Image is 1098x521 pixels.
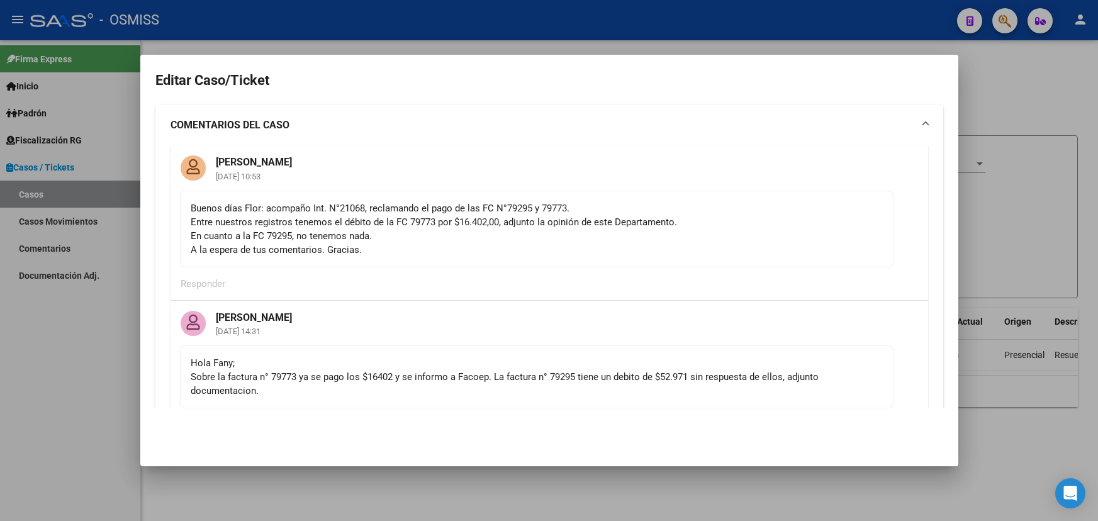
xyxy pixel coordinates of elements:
[155,105,943,145] mat-expansion-panel-header: COMENTARIOS DEL CASO
[206,327,302,335] mat-card-subtitle: [DATE] 14:31
[191,356,883,398] div: Hola Fany; Sobre la factura n° 79773 ya se pago los $16402 y se informo a Facoep. La factura n° 7...
[206,301,302,325] mat-card-title: [PERSON_NAME]
[171,118,289,133] strong: COMENTARIOS DEL CASO
[206,145,302,169] mat-card-title: [PERSON_NAME]
[206,172,302,181] mat-card-subtitle: [DATE] 10:53
[1055,478,1085,508] div: Open Intercom Messenger
[181,272,225,295] button: Responder
[181,278,225,289] span: Responder
[155,69,943,92] h2: Editar Caso/Ticket
[191,201,883,257] div: Buenos días Flor: acompaño Int. N°21068, reclamando el pago de las FC N°79295 y 79773. Entre nues...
